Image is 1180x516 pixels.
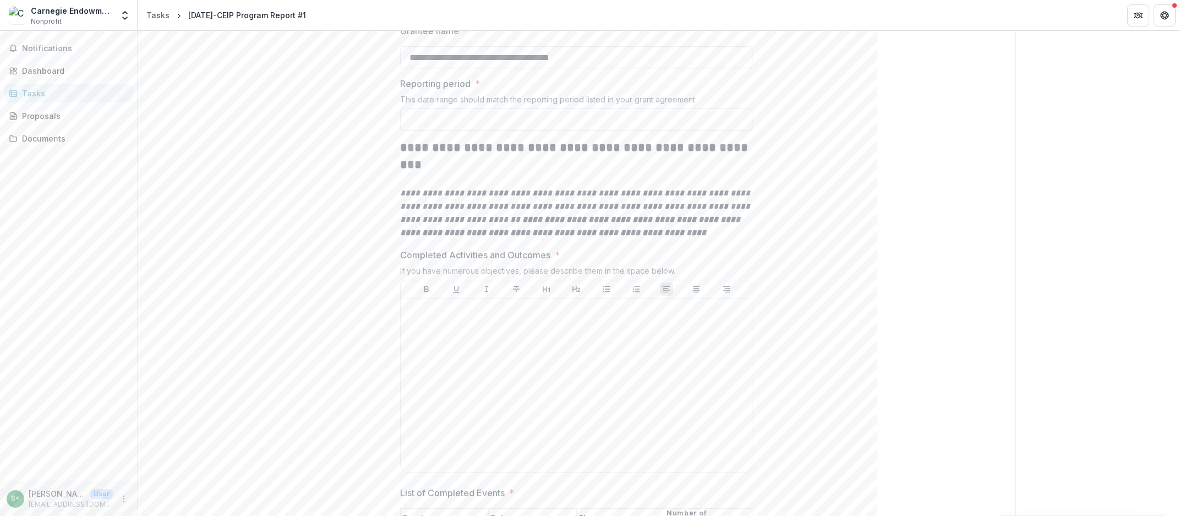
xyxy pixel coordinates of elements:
[720,283,733,296] button: Align Right
[142,7,310,23] nav: breadcrumb
[400,248,550,262] p: Completed Activities and Outcomes
[630,283,643,296] button: Ordered List
[31,5,113,17] div: Carnegie Endowment for International Peace
[117,4,133,26] button: Open entity switcher
[22,44,128,53] span: Notifications
[117,492,130,506] button: More
[400,24,459,37] p: Grantee name
[4,40,133,57] button: Notifications
[29,499,113,509] p: [EMAIL_ADDRESS][DOMAIN_NAME]
[90,489,113,499] p: User
[400,266,752,280] div: If you have numerous objectives, please describe them in the space below.
[400,95,752,108] div: This date range should match the reporting period listed in your grant agreement.
[450,283,463,296] button: Underline
[690,283,703,296] button: Align Center
[22,133,124,144] div: Documents
[420,283,433,296] button: Bold
[400,486,505,499] p: List of Completed Events
[29,488,86,499] p: [PERSON_NAME] <[EMAIL_ADDRESS][DOMAIN_NAME]>
[188,9,306,21] div: [DATE]-CEIP Program Report #1
[660,283,673,296] button: Align Left
[11,495,20,502] div: Svetlana Tugan-Baranovskaya <stugan@ceip.org>
[480,283,493,296] button: Italicize
[22,88,124,99] div: Tasks
[510,283,523,296] button: Strike
[4,129,133,148] a: Documents
[540,283,553,296] button: Heading 1
[146,9,170,21] div: Tasks
[31,17,62,26] span: Nonprofit
[400,77,471,90] p: Reporting period
[570,283,583,296] button: Heading 2
[600,283,613,296] button: Bullet List
[22,65,124,77] div: Dashboard
[1127,4,1149,26] button: Partners
[1154,4,1176,26] button: Get Help
[4,62,133,80] a: Dashboard
[22,110,124,122] div: Proposals
[4,107,133,125] a: Proposals
[4,84,133,102] a: Tasks
[142,7,174,23] a: Tasks
[9,7,26,24] img: Carnegie Endowment for International Peace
